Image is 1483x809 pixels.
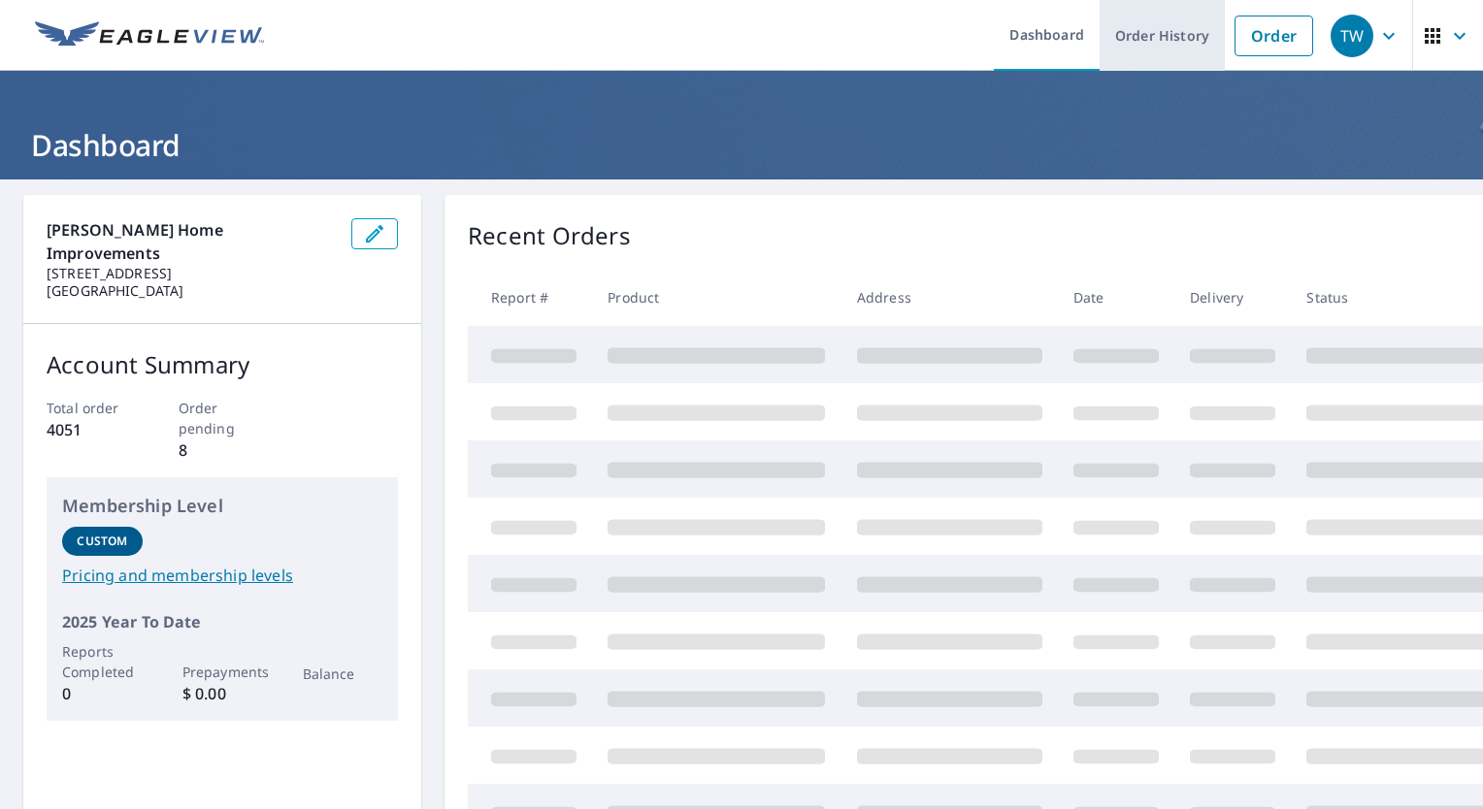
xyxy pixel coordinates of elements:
p: 4051 [47,418,135,441]
th: Date [1058,269,1174,326]
th: Product [592,269,840,326]
th: Address [841,269,1058,326]
p: 2025 Year To Date [62,610,382,633]
p: Reports Completed [62,641,143,682]
p: Account Summary [47,347,398,382]
p: Recent Orders [468,218,631,253]
p: [GEOGRAPHIC_DATA] [47,282,336,300]
p: Order pending [179,398,267,438]
p: 0 [62,682,143,705]
p: [STREET_ADDRESS] [47,265,336,282]
th: Delivery [1174,269,1291,326]
a: Order [1235,16,1313,56]
p: Custom [77,533,127,550]
p: Membership Level [62,493,382,519]
p: Balance [303,663,383,684]
th: Report # [468,269,592,326]
p: [PERSON_NAME] Home Improvements [47,218,336,265]
p: Total order [47,398,135,418]
p: $ 0.00 [182,682,263,705]
h1: Dashboard [23,125,1460,165]
div: TW [1331,15,1373,57]
p: 8 [179,438,267,462]
img: EV Logo [35,21,264,50]
p: Prepayments [182,662,263,682]
a: Pricing and membership levels [62,564,382,587]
